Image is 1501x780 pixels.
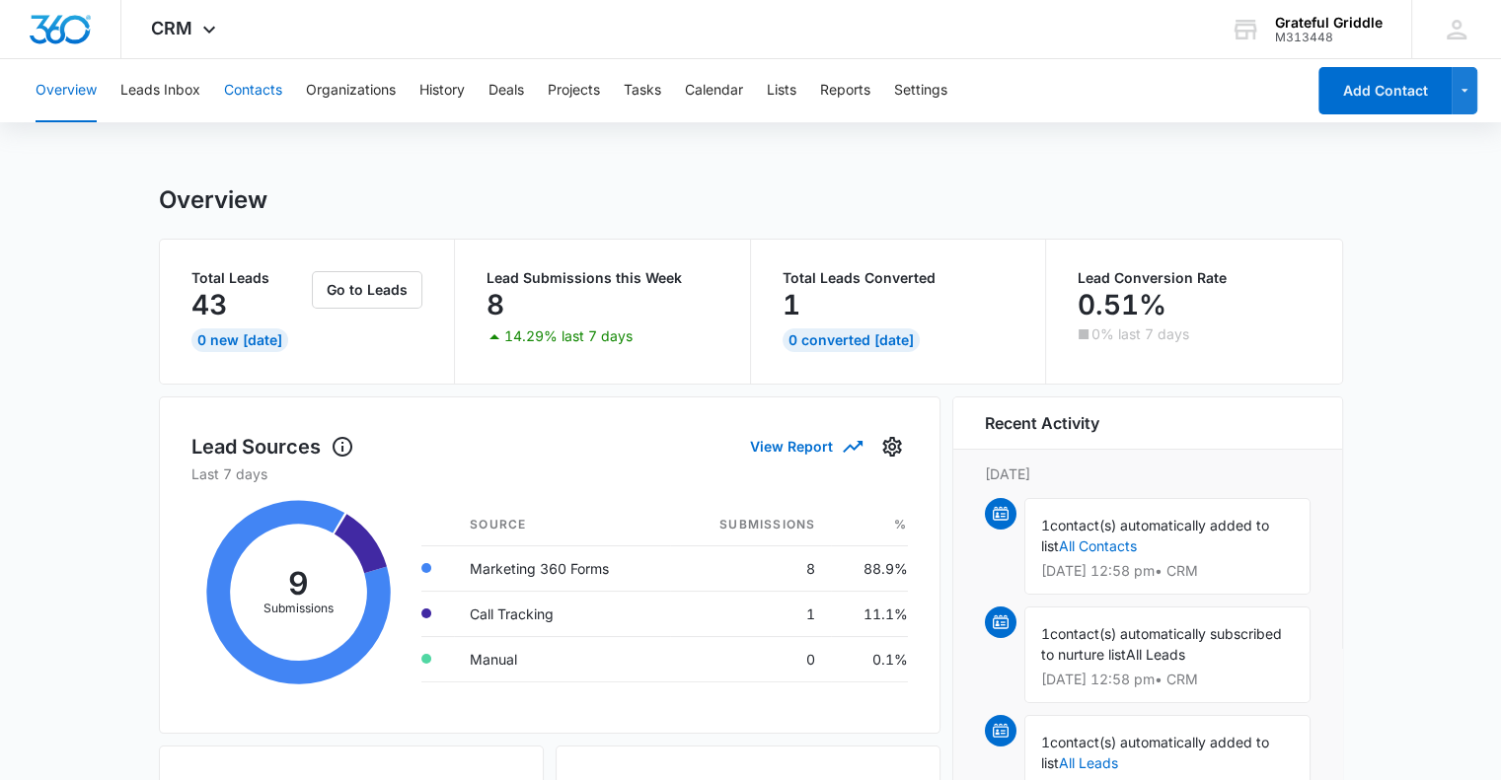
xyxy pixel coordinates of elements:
[624,59,661,122] button: Tasks
[1059,754,1118,771] a: All Leads
[820,59,870,122] button: Reports
[1041,734,1269,771] span: contact(s) automatically added to list
[831,636,907,681] td: 0.1%
[783,328,920,352] div: 0 Converted [DATE]
[1059,537,1137,554] a: All Contacts
[504,329,633,343] p: 14.29% last 7 days
[831,545,907,591] td: 88.9%
[985,411,1099,435] h6: Recent Activity
[1041,517,1269,554] span: contact(s) automatically added to list
[306,59,396,122] button: Organizations
[1275,15,1383,31] div: account name
[670,504,831,546] th: Submissions
[1041,625,1050,642] span: 1
[1078,271,1311,285] p: Lead Conversion Rate
[191,271,309,285] p: Total Leads
[191,432,354,461] h1: Lead Sources
[783,289,800,320] p: 1
[454,504,670,546] th: Source
[985,463,1311,484] p: [DATE]
[1041,673,1294,686] p: [DATE] 12:58 pm • CRM
[831,591,907,636] td: 11.1%
[831,504,907,546] th: %
[159,185,267,215] h1: Overview
[1041,625,1282,663] span: contact(s) automatically subscribed to nurture list
[120,59,200,122] button: Leads Inbox
[487,271,718,285] p: Lead Submissions this Week
[419,59,465,122] button: History
[1091,327,1189,341] p: 0% last 7 days
[685,59,743,122] button: Calendar
[151,18,192,38] span: CRM
[454,591,670,636] td: Call Tracking
[454,545,670,591] td: Marketing 360 Forms
[224,59,282,122] button: Contacts
[1041,564,1294,578] p: [DATE] 12:58 pm • CRM
[191,328,288,352] div: 0 New [DATE]
[1041,517,1050,533] span: 1
[767,59,796,122] button: Lists
[670,591,831,636] td: 1
[1078,289,1166,320] p: 0.51%
[783,271,1014,285] p: Total Leads Converted
[487,289,504,320] p: 8
[191,463,908,484] p: Last 7 days
[548,59,600,122] button: Projects
[1275,31,1383,44] div: account id
[488,59,524,122] button: Deals
[312,281,422,298] a: Go to Leads
[670,545,831,591] td: 8
[876,431,908,462] button: Settings
[1318,67,1452,114] button: Add Contact
[191,289,227,320] p: 43
[1126,646,1185,663] span: All Leads
[894,59,947,122] button: Settings
[454,636,670,681] td: Manual
[750,429,861,463] button: View Report
[312,271,422,309] button: Go to Leads
[1041,734,1050,750] span: 1
[36,59,97,122] button: Overview
[670,636,831,681] td: 0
